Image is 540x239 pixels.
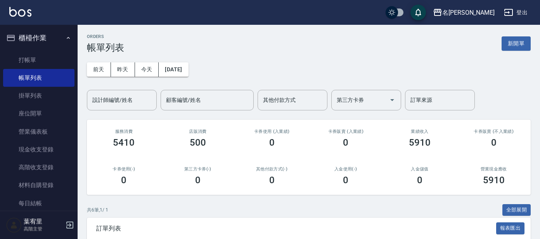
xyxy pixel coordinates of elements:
button: 櫃檯作業 [3,28,74,48]
h2: 卡券使用(-) [96,167,152,172]
h2: 入金儲值 [392,167,448,172]
h3: 0 [343,137,348,148]
h3: 0 [269,175,275,186]
h3: 0 [269,137,275,148]
a: 高階收支登錄 [3,158,74,176]
h3: 500 [190,137,206,148]
a: 每日結帳 [3,194,74,212]
h2: 卡券販賣 (入業績) [318,129,374,134]
button: 今天 [135,62,159,77]
h3: 0 [121,175,126,186]
h2: 營業現金應收 [466,167,521,172]
button: 前天 [87,62,111,77]
a: 報表匯出 [496,224,525,232]
p: 高階主管 [24,225,63,232]
a: 帳單列表 [3,69,74,87]
h2: 店販消費 [170,129,226,134]
button: Open [386,94,398,106]
h3: 0 [491,137,497,148]
h3: 5910 [483,175,505,186]
a: 掛單列表 [3,87,74,105]
h2: 其他付款方式(-) [244,167,299,172]
a: 座位開單 [3,105,74,122]
h5: 葉宥里 [24,218,63,225]
a: 打帳單 [3,51,74,69]
h3: 0 [417,175,422,186]
p: 共 6 筆, 1 / 1 [87,206,108,213]
button: 全部展開 [502,204,531,216]
h2: 第三方卡券(-) [170,167,226,172]
a: 營業儀表板 [3,123,74,141]
a: 材料自購登錄 [3,176,74,194]
button: [DATE] [159,62,188,77]
a: 新開單 [502,40,531,47]
h3: 0 [343,175,348,186]
h3: 0 [195,175,201,186]
span: 訂單列表 [96,225,496,232]
img: Logo [9,7,31,17]
h3: 服務消費 [96,129,152,134]
button: 新開單 [502,36,531,51]
h3: 5910 [409,137,431,148]
h3: 帳單列表 [87,42,124,53]
a: 現金收支登錄 [3,141,74,158]
h2: ORDERS [87,34,124,39]
button: 登出 [501,5,531,20]
img: Person [6,217,22,233]
h2: 卡券販賣 (不入業績) [466,129,521,134]
button: 昨天 [111,62,135,77]
h2: 業績收入 [392,129,448,134]
div: 名[PERSON_NAME] [442,8,495,17]
h2: 入金使用(-) [318,167,374,172]
h3: 5410 [113,137,135,148]
button: save [410,5,426,20]
h2: 卡券使用 (入業績) [244,129,299,134]
button: 報表匯出 [496,222,525,234]
button: 名[PERSON_NAME] [430,5,498,21]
